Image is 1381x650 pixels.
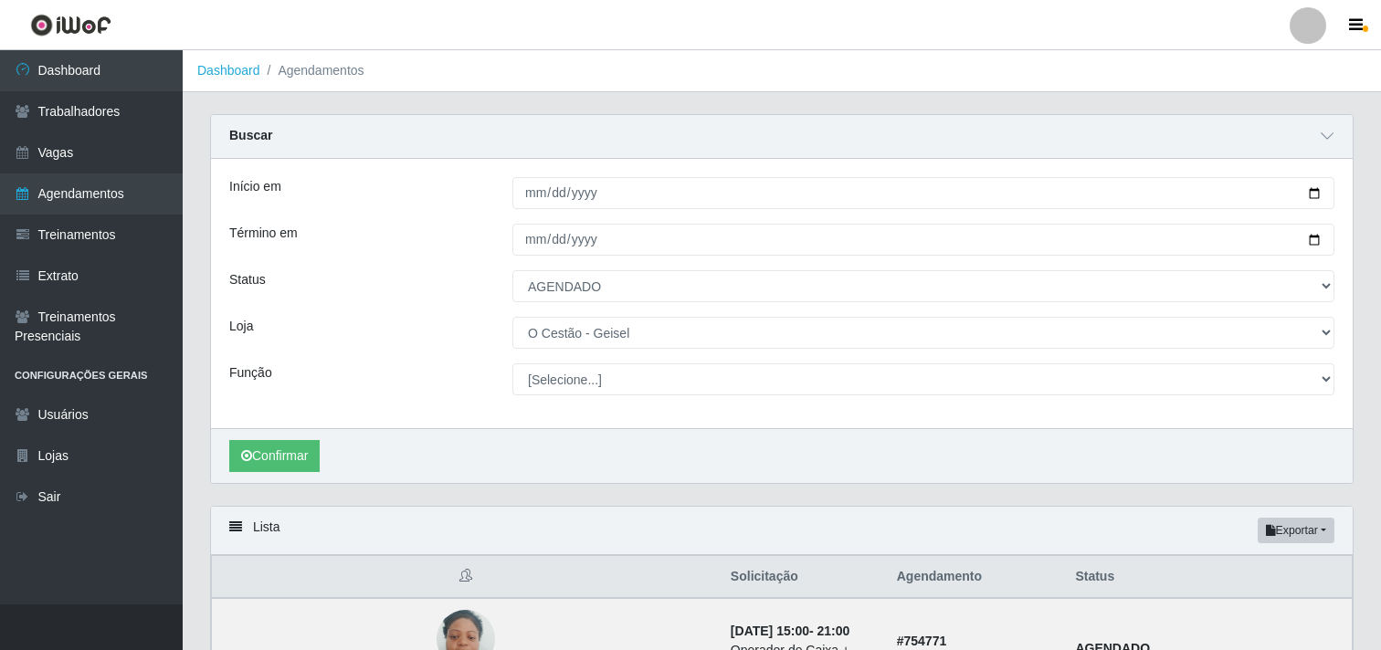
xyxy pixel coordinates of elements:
li: Agendamentos [260,61,364,80]
time: 21:00 [817,624,850,638]
img: CoreUI Logo [30,14,111,37]
label: Início em [229,177,281,196]
label: Função [229,363,272,383]
th: Status [1064,556,1352,599]
th: Agendamento [886,556,1065,599]
label: Loja [229,317,253,336]
nav: breadcrumb [183,50,1381,92]
label: Término em [229,224,298,243]
strong: # 754771 [897,634,947,648]
input: 00/00/0000 [512,224,1334,256]
strong: - [731,624,849,638]
button: Confirmar [229,440,320,472]
div: Lista [211,507,1353,555]
button: Exportar [1258,518,1334,543]
input: 00/00/0000 [512,177,1334,209]
label: Status [229,270,266,289]
strong: Buscar [229,128,272,142]
a: Dashboard [197,63,260,78]
th: Solicitação [720,556,886,599]
time: [DATE] 15:00 [731,624,809,638]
